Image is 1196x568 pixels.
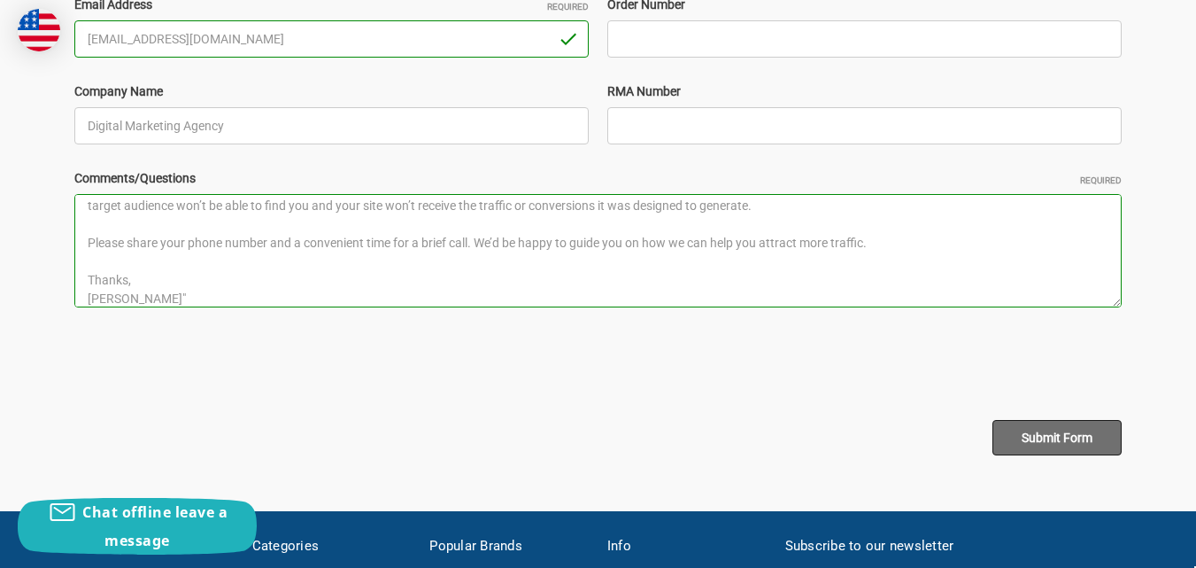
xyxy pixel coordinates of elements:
[82,502,228,550] span: Chat offline leave a message
[74,169,1122,188] label: Comments/Questions
[18,9,60,51] img: duty and tax information for United States
[785,536,1122,556] h5: Subscribe to our newsletter
[992,420,1122,455] input: Submit Form
[1080,174,1122,187] small: Required
[74,82,589,101] label: Company Name
[18,498,257,555] button: Chat offline leave a message
[607,536,767,556] h5: Info
[607,82,1122,101] label: RMA Number
[252,536,412,556] h5: Categories
[429,536,589,556] h5: Popular Brands
[74,332,343,401] iframe: reCAPTCHA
